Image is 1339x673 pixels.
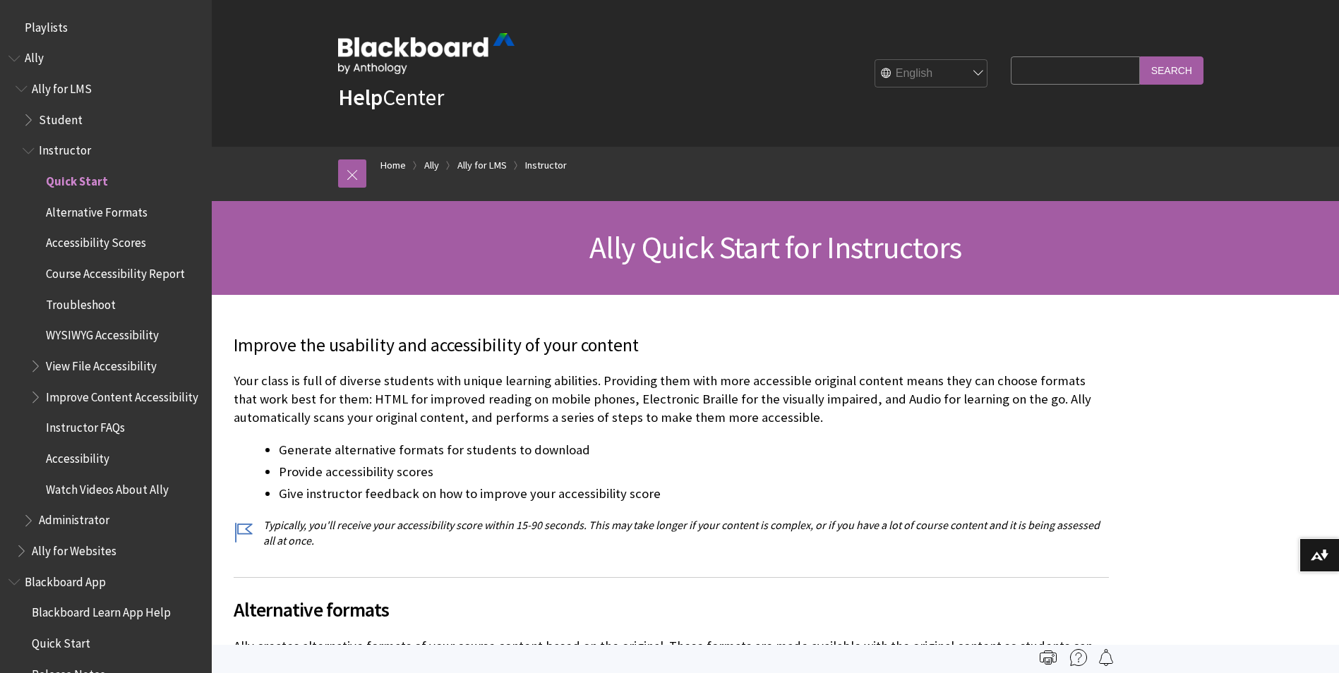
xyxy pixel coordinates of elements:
span: Alternative Formats [46,200,148,219]
span: Instructor [39,139,91,158]
span: Instructor FAQs [46,416,125,435]
span: Accessibility [46,447,109,466]
a: Ally for LMS [457,157,507,174]
a: HelpCenter [338,83,444,111]
span: Course Accessibility Report [46,262,185,281]
li: Generate alternative formats for students to download [279,440,1109,460]
span: Ally [25,47,44,66]
span: Ally for LMS [32,77,92,96]
a: Home [380,157,406,174]
a: Instructor [525,157,567,174]
strong: Help [338,83,383,111]
li: Provide accessibility scores [279,462,1109,482]
span: WYSIWYG Accessibility [46,324,159,343]
select: Site Language Selector [875,60,988,88]
p: Your class is full of diverse students with unique learning abilities. Providing them with more a... [234,372,1109,428]
li: Give instructor feedback on how to improve your accessibility score [279,484,1109,504]
span: Watch Videos About Ally [46,478,169,497]
p: Improve the usability and accessibility of your content [234,333,1109,358]
span: Ally for Websites [32,539,116,558]
p: Typically, you'll receive your accessibility score within 15-90 seconds. This may take longer if ... [234,517,1109,549]
span: Blackboard Learn App Help [32,600,171,619]
nav: Book outline for Playlists [8,16,203,40]
span: Ally Quick Start for Instructors [589,228,961,267]
img: Blackboard by Anthology [338,33,515,74]
span: Quick Start [46,169,108,188]
img: More help [1070,649,1087,666]
span: View File Accessibility [46,354,157,373]
span: Improve Content Accessibility [46,385,198,404]
span: Administrator [39,509,109,528]
img: Print [1040,649,1057,666]
span: Playlists [25,16,68,35]
span: Student [39,108,83,127]
span: Accessibility Scores [46,231,146,250]
a: Ally [424,157,439,174]
nav: Book outline for Anthology Ally Help [8,47,203,563]
img: Follow this page [1098,649,1115,666]
span: Blackboard App [25,570,106,589]
span: Alternative formats [234,595,1109,624]
input: Search [1140,56,1203,84]
span: Troubleshoot [46,293,116,312]
span: Quick Start [32,631,90,650]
